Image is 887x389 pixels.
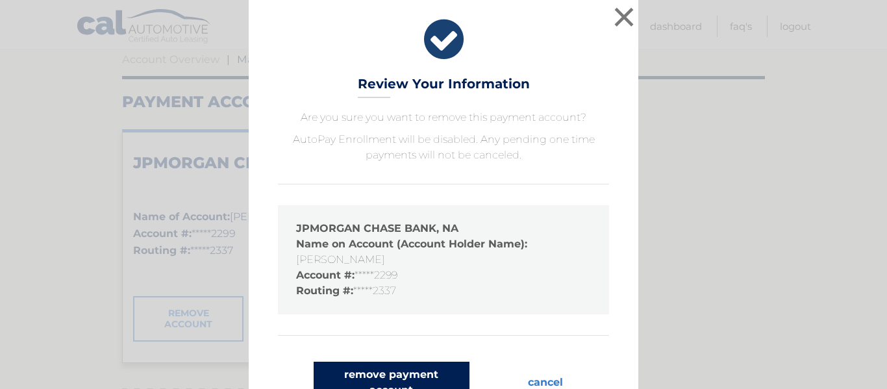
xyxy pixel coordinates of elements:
button: × [611,4,637,30]
p: Are you sure you want to remove this payment account? [278,110,609,125]
strong: Account #: [296,269,355,281]
li: [PERSON_NAME] [296,236,591,268]
p: AutoPay Enrollment will be disabled. Any pending one time payments will not be canceled. [278,132,609,163]
strong: Routing #: [296,284,353,297]
strong: JPMORGAN CHASE BANK, NA [296,222,458,234]
strong: Name on Account (Account Holder Name): [296,238,527,250]
h3: Review Your Information [358,76,530,99]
